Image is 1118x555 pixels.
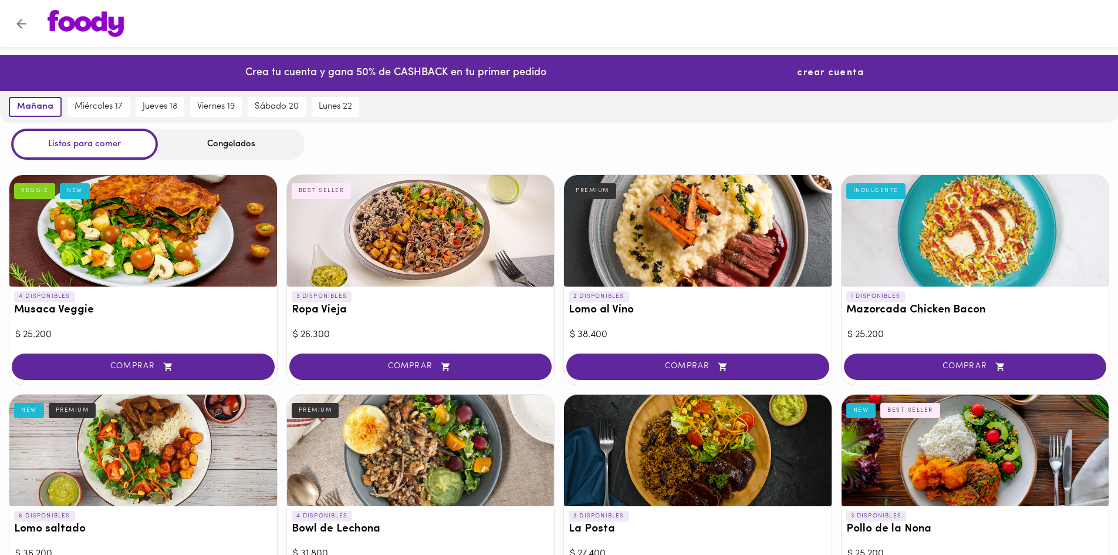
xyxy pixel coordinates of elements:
div: $ 26.300 [293,328,549,342]
button: viernes 19 [190,97,242,117]
p: 1 DISPONIBLES [846,291,906,302]
div: $ 25.200 [847,328,1103,342]
span: COMPRAR [304,362,538,372]
span: sábado 20 [255,102,299,112]
span: jueves 18 [143,102,177,112]
button: Volver [7,9,36,38]
span: COMPRAR [581,362,815,372]
div: Listos para comer [11,129,158,160]
div: NEW [846,403,876,418]
p: 4 DISPONIBLES [14,291,75,302]
button: mañana [9,97,62,117]
div: Bowl de Lechona [287,395,555,506]
h3: Lomo saltado [14,523,272,536]
div: VEGGIE [14,183,55,199]
button: miércoles 17 [67,97,130,117]
span: COMPRAR [26,362,260,372]
div: Lomo saltado [9,395,277,506]
h3: Bowl de Lechona [292,523,550,536]
div: Pollo de la Nona [842,395,1109,506]
div: NEW [14,403,44,418]
span: COMPRAR [859,362,1092,372]
div: PREMIUM [569,183,616,199]
img: logo.png [48,10,124,37]
span: miércoles 17 [75,102,123,112]
p: Crea tu cuenta y gana 50% de CASHBACK en tu primer pedido [245,66,546,81]
button: crear cuenta [785,62,876,85]
div: INDULGENTE [846,183,906,199]
h3: Ropa Vieja [292,304,550,317]
p: 3 DISPONIBLES [569,511,629,522]
p: 6 DISPONIBLES [14,511,75,522]
p: 3 DISPONIBLES [292,291,352,302]
p: 3 DISPONIBLES [846,511,907,522]
div: Lomo al Vino [564,175,832,287]
h3: Pollo de la Nona [846,523,1105,536]
h3: Musaca Veggie [14,304,272,317]
div: PREMIUM [49,403,96,418]
div: $ 38.400 [570,328,826,342]
div: Musaca Veggie [9,175,277,287]
button: COMPRAR [12,354,275,380]
button: COMPRAR [844,354,1107,380]
button: COMPRAR [566,354,829,380]
div: La Posta [564,395,832,506]
h3: Mazorcada Chicken Bacon [846,304,1105,317]
div: NEW [60,183,90,199]
div: PREMIUM [292,403,339,418]
button: sábado 20 [248,97,306,117]
button: COMPRAR [289,354,552,380]
h3: La Posta [569,523,827,536]
div: Congelados [158,129,305,160]
span: lunes 22 [319,102,352,112]
div: BEST SELLER [292,183,352,199]
span: mañana [17,102,53,112]
button: jueves 18 [136,97,184,117]
button: lunes 22 [312,97,359,117]
span: crear cuenta [797,68,864,79]
h3: Lomo al Vino [569,304,827,317]
span: viernes 19 [197,102,235,112]
p: 2 DISPONIBLES [569,291,629,302]
div: Mazorcada Chicken Bacon [842,175,1109,287]
div: Ropa Vieja [287,175,555,287]
div: BEST SELLER [880,403,940,418]
iframe: Messagebird Livechat Widget [1050,487,1106,543]
div: $ 25.200 [15,328,271,342]
p: 4 DISPONIBLES [292,511,353,522]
